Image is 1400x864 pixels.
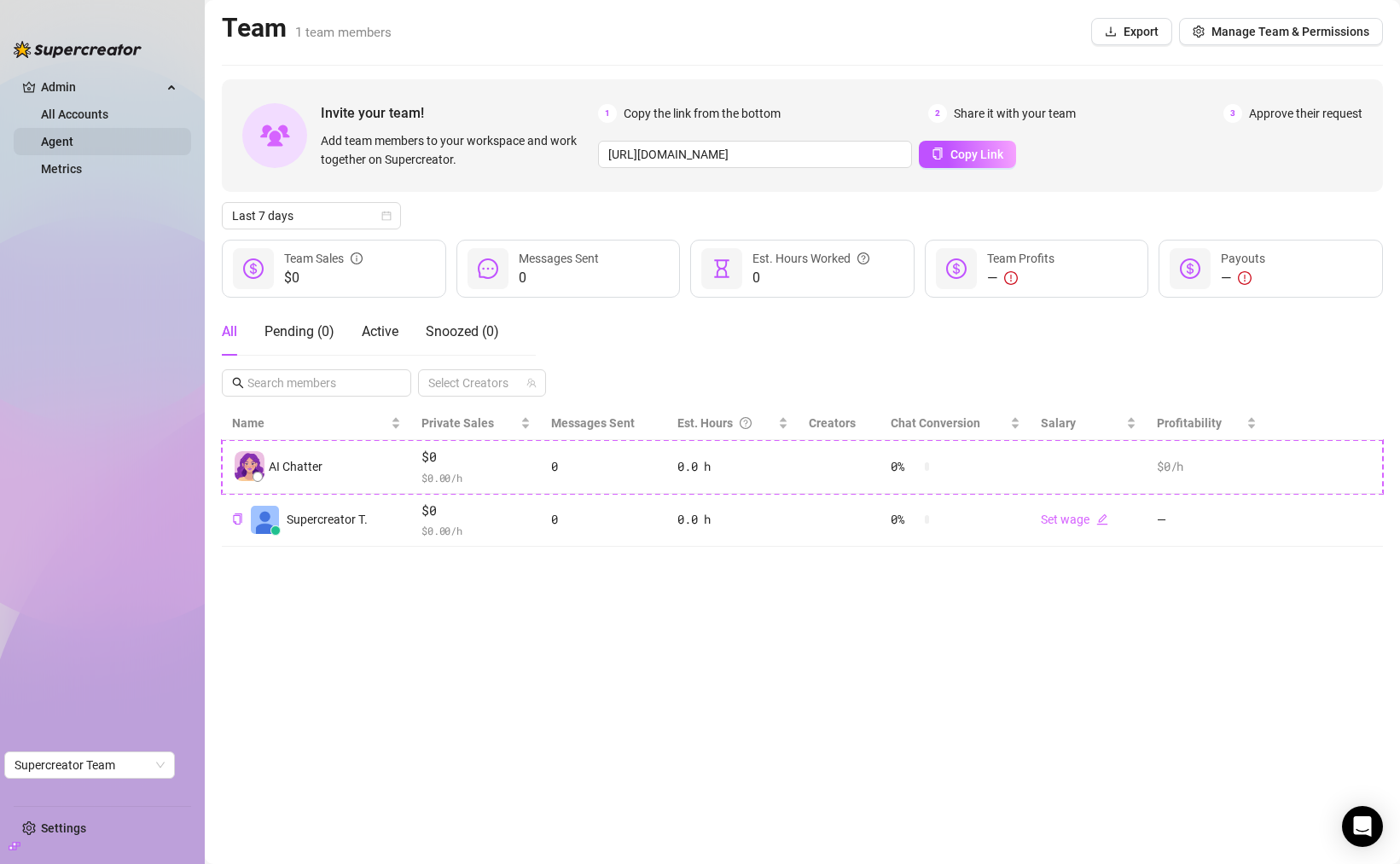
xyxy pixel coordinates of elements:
[598,104,617,123] span: 1
[421,447,531,467] span: $0
[1342,806,1383,847] div: Open Intercom Messenger
[284,268,363,288] span: $0
[269,457,322,476] span: AI Chatter
[932,148,944,159] span: copy
[677,414,775,432] div: Est. Hours
[9,840,20,852] span: build
[243,258,264,279] span: dollar-circle
[946,258,967,279] span: dollar-circle
[426,323,499,339] span: Snoozed ( 0 )
[421,469,531,486] span: $ 0.00 /h
[321,131,591,169] span: Add team members to your workspace and work together on Supercreator.
[284,249,363,268] div: Team Sales
[41,135,73,148] a: Agent
[1124,25,1159,38] span: Export
[551,510,657,529] div: 0
[677,510,788,529] div: 0.0 h
[421,501,531,521] span: $0
[264,322,334,342] div: Pending ( 0 )
[1041,513,1108,526] a: Set wageedit
[1221,252,1265,265] span: Payouts
[362,323,398,339] span: Active
[232,513,243,526] button: Copy Teammate ID
[478,258,498,279] span: message
[526,378,537,388] span: team
[1249,104,1362,123] span: Approve their request
[41,821,86,835] a: Settings
[351,249,363,268] span: info-circle
[421,522,531,539] span: $ 0.00 /h
[519,268,599,288] span: 0
[1004,271,1018,285] span: exclamation-circle
[1211,25,1369,38] span: Manage Team & Permissions
[232,513,243,525] span: copy
[1179,18,1383,45] button: Manage Team & Permissions
[287,510,368,529] span: Supercreator T.
[677,457,788,476] div: 0.0 h
[950,148,1003,161] span: Copy Link
[1041,416,1076,430] span: Salary
[624,104,781,123] span: Copy the link from the bottom
[1223,104,1242,123] span: 3
[752,268,869,288] span: 0
[232,203,391,229] span: Last 7 days
[752,249,869,268] div: Est. Hours Worked
[1193,26,1205,38] span: setting
[251,506,279,534] img: Supercreator Te…
[987,252,1054,265] span: Team Profits
[222,12,392,44] h2: Team
[421,416,494,430] span: Private Sales
[235,451,264,481] img: izzy-ai-chatter-avatar-DDCN_rTZ.svg
[15,752,165,778] span: Supercreator Team
[232,377,244,389] span: search
[740,414,752,432] span: question-circle
[222,407,411,440] th: Name
[41,162,82,176] a: Metrics
[295,25,392,40] span: 1 team members
[1157,457,1257,476] div: $0 /h
[247,374,387,392] input: Search members
[41,73,162,101] span: Admin
[551,457,657,476] div: 0
[22,80,36,94] span: crown
[891,416,980,430] span: Chat Conversion
[987,268,1054,288] div: —
[1147,494,1267,548] td: —
[919,141,1016,168] button: Copy Link
[321,102,598,124] span: Invite your team!
[1238,271,1252,285] span: exclamation-circle
[1105,26,1117,38] span: download
[1180,258,1200,279] span: dollar-circle
[41,107,108,121] a: All Accounts
[1091,18,1172,45] button: Export
[1096,513,1108,525] span: edit
[232,414,387,432] span: Name
[14,41,142,58] img: logo-BBDzfeDw.svg
[381,211,392,221] span: calendar
[799,407,880,440] th: Creators
[222,322,237,342] div: All
[928,104,947,123] span: 2
[1221,268,1265,288] div: —
[712,258,732,279] span: hourglass
[891,510,918,529] span: 0 %
[519,252,599,265] span: Messages Sent
[857,249,869,268] span: question-circle
[891,457,918,476] span: 0 %
[551,416,635,430] span: Messages Sent
[954,104,1076,123] span: Share it with your team
[1157,416,1222,430] span: Profitability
